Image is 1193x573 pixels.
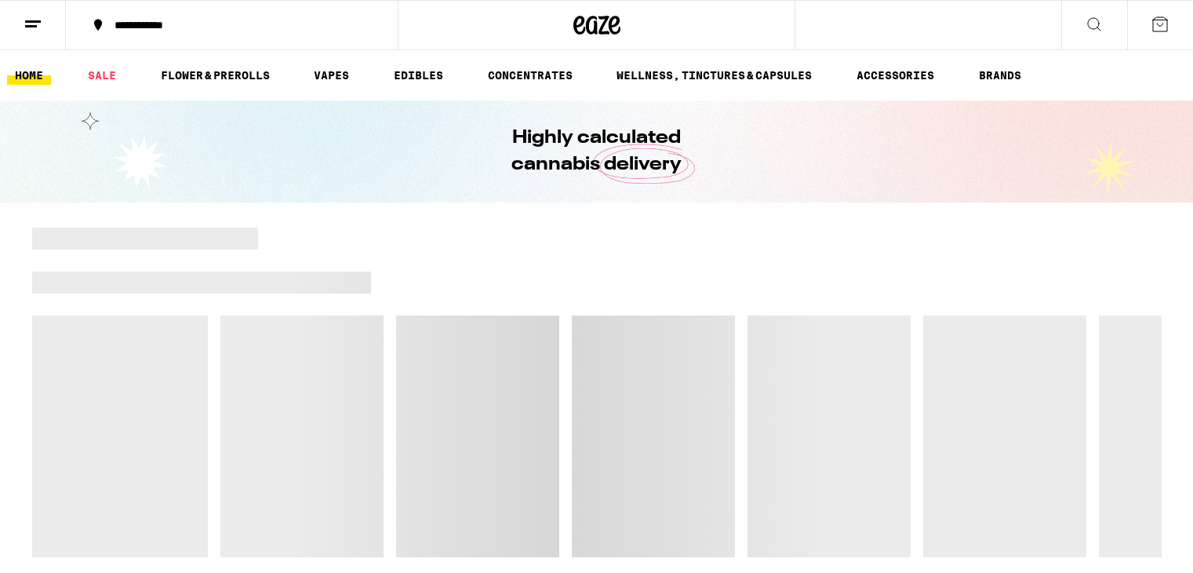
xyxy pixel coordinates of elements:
a: HOME [7,66,51,85]
a: WELLNESS, TINCTURES & CAPSULES [609,66,820,85]
a: EDIBLES [386,66,451,85]
a: VAPES [306,66,357,85]
a: CONCENTRATES [480,66,580,85]
h1: Highly calculated cannabis delivery [467,125,726,178]
a: SALE [80,66,124,85]
a: BRANDS [971,66,1029,85]
a: ACCESSORIES [849,66,942,85]
a: FLOWER & PREROLLS [153,66,278,85]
